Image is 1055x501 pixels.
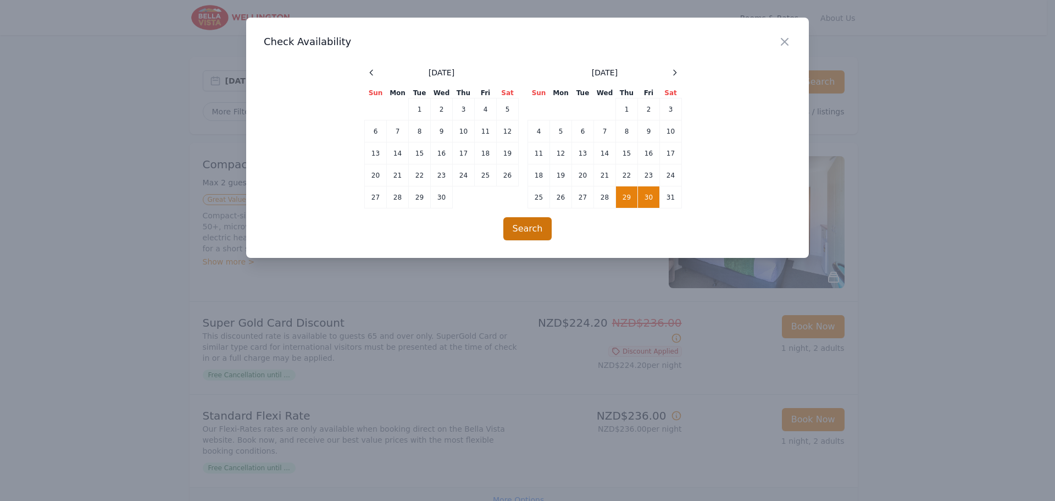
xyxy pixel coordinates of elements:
[365,88,387,98] th: Sun
[572,142,594,164] td: 13
[497,98,519,120] td: 5
[572,186,594,208] td: 27
[387,88,409,98] th: Mon
[409,142,431,164] td: 15
[594,88,616,98] th: Wed
[475,142,497,164] td: 18
[660,88,682,98] th: Sat
[431,186,453,208] td: 30
[497,164,519,186] td: 26
[528,142,550,164] td: 11
[429,67,454,78] span: [DATE]
[387,164,409,186] td: 21
[409,186,431,208] td: 29
[409,98,431,120] td: 1
[638,186,660,208] td: 30
[431,98,453,120] td: 2
[365,120,387,142] td: 6
[387,186,409,208] td: 28
[365,142,387,164] td: 13
[550,164,572,186] td: 19
[638,98,660,120] td: 2
[594,164,616,186] td: 21
[475,88,497,98] th: Fri
[387,142,409,164] td: 14
[660,186,682,208] td: 31
[528,88,550,98] th: Sun
[365,186,387,208] td: 27
[264,35,791,48] h3: Check Availability
[616,164,638,186] td: 22
[475,98,497,120] td: 4
[453,164,475,186] td: 24
[616,98,638,120] td: 1
[409,88,431,98] th: Tue
[660,164,682,186] td: 24
[503,217,552,240] button: Search
[453,98,475,120] td: 3
[638,142,660,164] td: 16
[431,120,453,142] td: 9
[528,164,550,186] td: 18
[594,120,616,142] td: 7
[660,120,682,142] td: 10
[453,120,475,142] td: 10
[616,142,638,164] td: 15
[550,88,572,98] th: Mon
[528,186,550,208] td: 25
[497,142,519,164] td: 19
[431,142,453,164] td: 16
[572,120,594,142] td: 6
[616,186,638,208] td: 29
[453,142,475,164] td: 17
[616,88,638,98] th: Thu
[660,142,682,164] td: 17
[409,120,431,142] td: 8
[550,142,572,164] td: 12
[572,88,594,98] th: Tue
[550,120,572,142] td: 5
[409,164,431,186] td: 22
[592,67,618,78] span: [DATE]
[594,142,616,164] td: 14
[497,120,519,142] td: 12
[497,88,519,98] th: Sat
[475,120,497,142] td: 11
[431,164,453,186] td: 23
[431,88,453,98] th: Wed
[616,120,638,142] td: 8
[660,98,682,120] td: 3
[365,164,387,186] td: 20
[638,164,660,186] td: 23
[387,120,409,142] td: 7
[528,120,550,142] td: 4
[453,88,475,98] th: Thu
[475,164,497,186] td: 25
[594,186,616,208] td: 28
[550,186,572,208] td: 26
[572,164,594,186] td: 20
[638,120,660,142] td: 9
[638,88,660,98] th: Fri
